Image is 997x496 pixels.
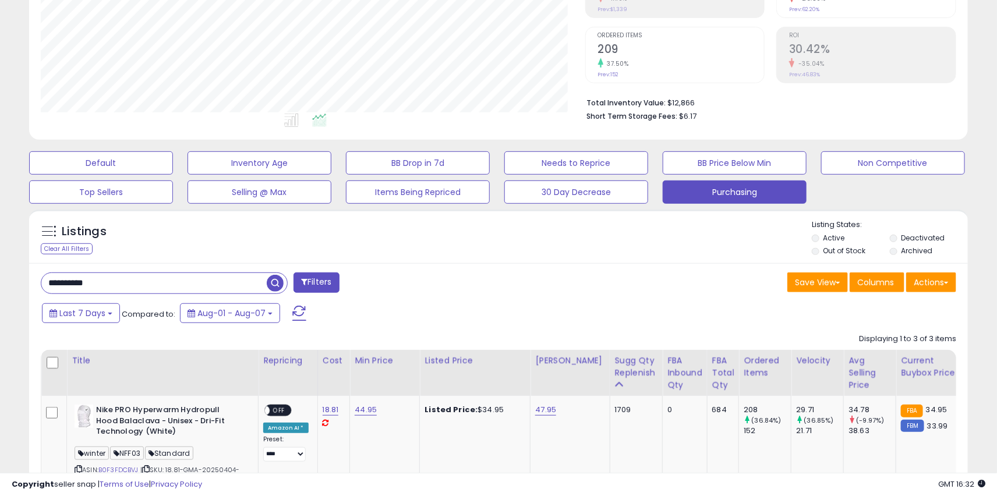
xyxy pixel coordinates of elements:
[62,224,107,240] h5: Listings
[197,307,266,319] span: Aug-01 - Aug-07
[425,405,521,415] div: $34.95
[850,272,904,292] button: Columns
[98,465,139,475] a: B0F3FDCBVJ
[504,151,648,175] button: Needs to Reprice
[744,426,791,436] div: 152
[72,355,253,367] div: Title
[75,405,93,428] img: 31iOJ4LTmQL._SL40_.jpg
[752,416,782,425] small: (36.84%)
[151,479,202,490] a: Privacy Policy
[796,426,843,436] div: 21.71
[823,233,845,243] label: Active
[587,98,666,108] b: Total Inventory Value:
[848,426,896,436] div: 38.63
[598,71,619,78] small: Prev: 152
[859,334,956,345] div: Displaying 1 to 3 of 3 items
[901,405,922,417] small: FBA
[535,355,604,367] div: [PERSON_NAME]
[504,180,648,204] button: 30 Day Decrease
[796,355,839,367] div: Velocity
[789,42,956,58] h2: 30.42%
[663,180,807,204] button: Purchasing
[857,416,885,425] small: (-9.97%)
[901,233,945,243] label: Deactivated
[667,355,702,391] div: FBA inbound Qty
[794,59,825,68] small: -35.04%
[188,151,331,175] button: Inventory Age
[270,406,288,416] span: OFF
[100,479,149,490] a: Terms of Use
[789,6,819,13] small: Prev: 62.20%
[29,151,173,175] button: Default
[263,435,309,462] div: Preset:
[789,71,820,78] small: Prev: 46.83%
[610,350,663,396] th: Please note that this number is a calculation based on your required days of coverage and your ve...
[857,277,894,288] span: Columns
[615,355,658,379] div: Sugg Qty Replenish
[823,246,866,256] label: Out of Stock
[425,355,525,367] div: Listed Price
[926,404,947,415] span: 34.95
[680,111,697,122] span: $6.17
[96,405,238,440] b: Nike PRO Hyperwarm Hydropull Hood Balaclava - Unisex - Dri-Fit Technology (White)
[744,405,791,415] div: 208
[848,405,896,415] div: 34.78
[603,59,629,68] small: 37.50%
[901,355,961,379] div: Current Buybox Price
[12,479,54,490] strong: Copyright
[848,355,891,391] div: Avg Selling Price
[663,151,807,175] button: BB Price Below Min
[901,246,933,256] label: Archived
[41,243,93,254] div: Clear All Filters
[812,219,968,231] p: Listing States:
[263,355,313,367] div: Repricing
[12,479,202,490] div: seller snap | |
[787,272,848,292] button: Save View
[598,33,765,39] span: Ordered Items
[122,309,175,320] span: Compared to:
[180,303,280,323] button: Aug-01 - Aug-07
[598,6,628,13] small: Prev: $1,339
[355,355,415,367] div: Min Price
[346,180,490,204] button: Items Being Repriced
[323,404,339,416] a: 18.81
[906,272,956,292] button: Actions
[587,111,678,121] b: Short Term Storage Fees:
[712,355,734,391] div: FBA Total Qty
[796,405,843,415] div: 29.71
[927,420,948,431] span: 33.99
[355,404,377,416] a: 44.95
[75,447,109,460] span: winter
[901,420,924,432] small: FBM
[535,404,556,416] a: 47.95
[425,404,478,415] b: Listed Price:
[110,447,144,460] span: NFF03
[188,180,331,204] button: Selling @ Max
[75,465,239,483] span: | SKU: 18.81-GMA-20250404-B0F3FDCBVJ-7
[712,405,730,415] div: 684
[145,447,193,460] span: Standard
[821,151,965,175] button: Non Competitive
[938,479,985,490] span: 2025-08-15 16:32 GMT
[598,42,765,58] h2: 209
[615,405,654,415] div: 1709
[804,416,834,425] small: (36.85%)
[323,355,345,367] div: Cost
[294,272,339,293] button: Filters
[744,355,786,379] div: Ordered Items
[667,405,698,415] div: 0
[346,151,490,175] button: BB Drop in 7d
[29,180,173,204] button: Top Sellers
[42,303,120,323] button: Last 7 Days
[59,307,105,319] span: Last 7 Days
[263,423,309,433] div: Amazon AI *
[789,33,956,39] span: ROI
[587,95,948,109] li: $12,866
